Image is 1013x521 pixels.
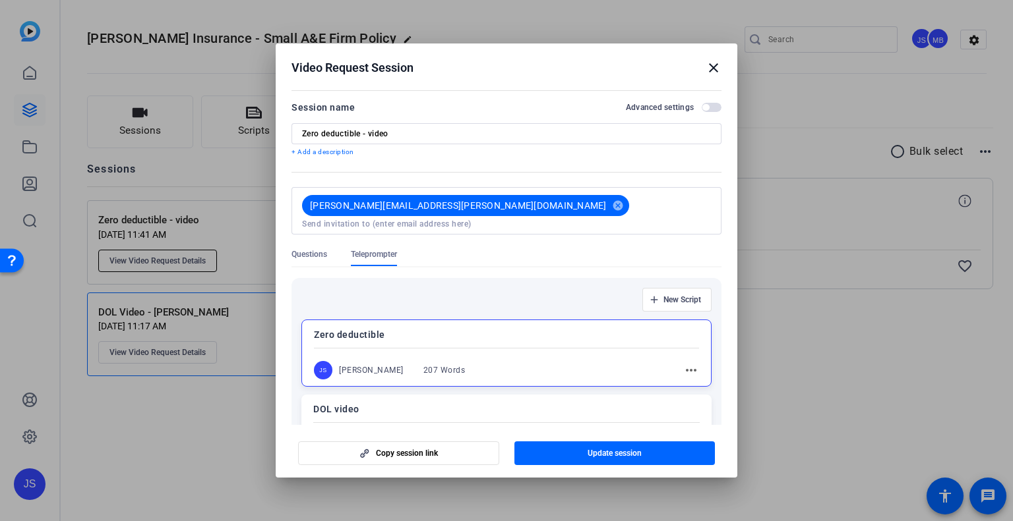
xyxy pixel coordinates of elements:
div: 207 Words [423,365,466,375]
mat-icon: more_horiz [683,362,699,378]
div: [PERSON_NAME] [339,365,404,375]
mat-icon: close [706,60,721,76]
span: New Script [663,294,701,305]
mat-icon: cancel [607,200,629,211]
button: New Script [642,288,712,312]
p: DOL video [313,401,700,417]
div: JS [314,361,332,379]
span: [PERSON_NAME][EMAIL_ADDRESS][PERSON_NAME][DOMAIN_NAME] [310,199,607,212]
p: Zero deductible [314,327,699,343]
span: Questions [292,249,327,260]
span: Copy session link [376,448,438,458]
input: Send invitation to (enter email address here) [302,219,711,229]
span: Update session [588,448,642,458]
div: Session name [292,99,355,115]
h2: Advanced settings [626,102,694,113]
button: Update session [514,441,716,465]
button: Copy session link [298,441,499,465]
input: Enter Session Name [302,128,711,139]
div: Video Request Session [292,60,721,76]
p: + Add a description [292,147,721,157]
span: Teleprompter [351,249,397,260]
